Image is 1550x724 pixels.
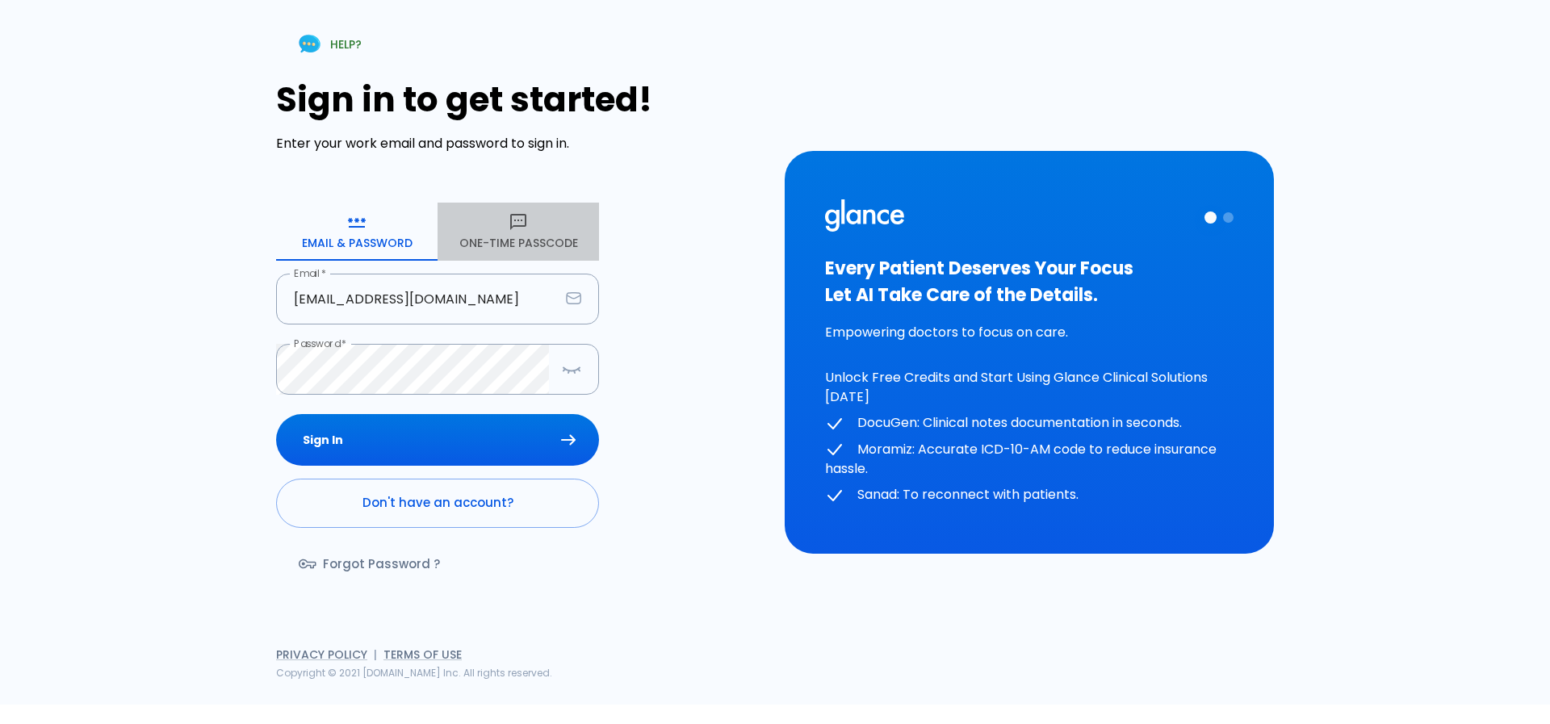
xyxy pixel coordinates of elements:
[276,479,599,527] a: Don't have an account?
[276,541,466,588] a: Forgot Password ?
[276,23,381,65] a: HELP?
[825,255,1234,308] h3: Every Patient Deserves Your Focus Let AI Take Care of the Details.
[825,485,1234,505] p: Sanad: To reconnect with patients.
[276,414,599,467] button: Sign In
[276,134,765,153] p: Enter your work email and password to sign in.
[276,274,559,324] input: dr.ahmed@clinic.com
[825,440,1234,479] p: Moramiz: Accurate ICD-10-AM code to reduce insurance hassle.
[438,203,599,261] button: One-Time Passcode
[374,647,377,663] span: |
[825,368,1234,407] p: Unlock Free Credits and Start Using Glance Clinical Solutions [DATE]
[825,413,1234,433] p: DocuGen: Clinical notes documentation in seconds.
[295,30,324,58] img: Chat Support
[276,203,438,261] button: Email & Password
[825,323,1234,342] p: Empowering doctors to focus on care.
[383,647,462,663] a: Terms of Use
[276,666,552,680] span: Copyright © 2021 [DOMAIN_NAME] Inc. All rights reserved.
[276,80,765,119] h1: Sign in to get started!
[276,647,367,663] a: Privacy Policy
